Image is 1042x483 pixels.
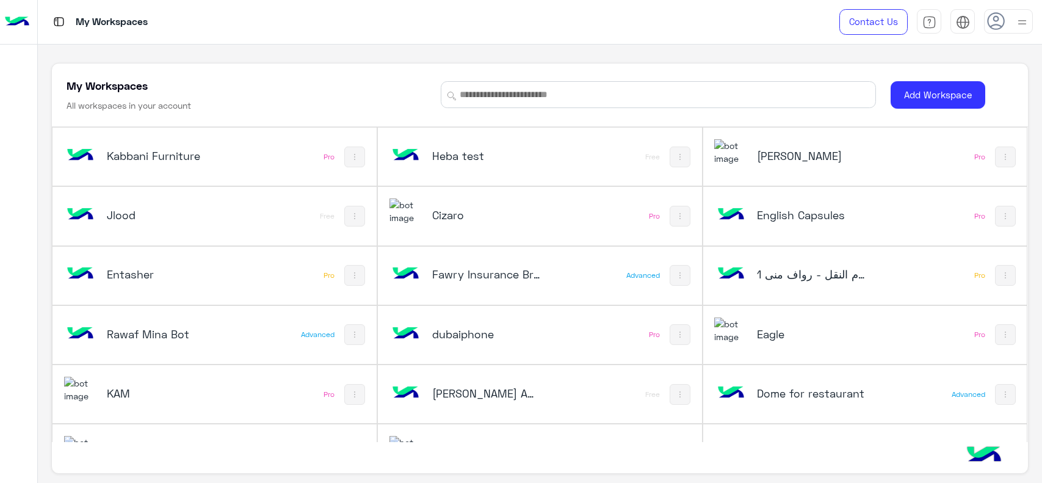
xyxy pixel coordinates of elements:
[320,211,335,221] div: Free
[952,390,985,399] div: Advanced
[301,330,335,340] div: Advanced
[922,15,936,29] img: tab
[389,436,422,462] img: 630227726849311
[974,330,985,340] div: Pro
[917,9,941,35] a: tab
[76,14,148,31] p: My Workspaces
[432,208,541,222] h5: Cizaro
[645,390,660,399] div: Free
[714,258,747,291] img: 137472623329108
[324,390,335,399] div: Pro
[389,377,422,410] img: bot image
[389,139,422,172] img: bot image
[714,139,747,165] img: 322208621163248
[757,267,866,281] h5: نظام النقل - رواف منى 1
[649,211,660,221] div: Pro
[432,327,541,341] h5: dubaiphone
[107,386,215,401] h5: KAM
[432,148,541,163] h5: Heba test
[714,318,747,344] img: 713415422032625
[757,208,866,222] h5: English Capsules
[956,15,970,29] img: tab
[64,258,97,291] img: bot image
[626,271,660,280] div: Advanced
[324,152,335,162] div: Pro
[974,152,985,162] div: Pro
[389,318,422,350] img: 1403182699927242
[64,198,97,231] img: 146205905242462
[107,208,215,222] h5: Jlood
[64,139,97,172] img: bot image
[64,436,97,462] img: 114004088273201
[757,327,866,341] h5: Eagle
[974,211,985,221] div: Pro
[107,267,215,281] h5: Entasher
[714,377,747,410] img: bot image
[757,386,866,401] h5: Dome for restaurant
[67,78,148,93] h5: My Workspaces
[107,327,215,341] h5: Rawaf Mina Bot
[649,330,660,340] div: Pro
[645,152,660,162] div: Free
[714,436,747,469] img: bot image
[974,271,985,280] div: Pro
[389,198,422,225] img: 919860931428189
[64,318,97,350] img: bot image
[64,377,97,403] img: 228235970373281
[389,258,422,291] img: bot image
[51,14,67,29] img: tab
[107,148,215,163] h5: Kabbani Furniture
[963,434,1005,477] img: hulul-logo.png
[757,148,866,163] h5: Ahmed El Sallab
[324,271,335,280] div: Pro
[432,267,541,281] h5: Fawry Insurance Brokerage`s
[432,386,541,401] h5: Weber Agency
[5,9,29,35] img: Logo
[891,81,985,109] button: Add Workspace
[714,198,747,231] img: bot image
[67,100,191,112] h6: All workspaces in your account
[839,9,908,35] a: Contact Us
[1015,15,1030,30] img: profile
